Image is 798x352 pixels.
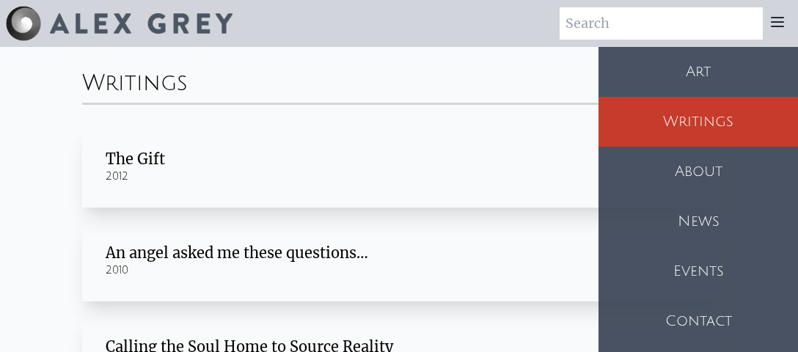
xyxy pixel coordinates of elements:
[598,147,798,197] a: About
[598,296,798,346] a: Contact
[82,125,716,208] a: The Gift 2012
[106,243,692,263] div: An angel asked me these questions…
[598,97,798,147] a: Writings
[598,47,798,97] a: Art
[598,246,798,296] a: Events
[106,149,692,169] div: The Gift
[106,263,692,278] div: 2010
[560,7,763,40] input: Search
[82,59,716,103] div: Writings
[106,169,692,184] div: 2012
[82,219,716,301] a: An angel asked me these questions… 2010
[598,197,798,246] a: News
